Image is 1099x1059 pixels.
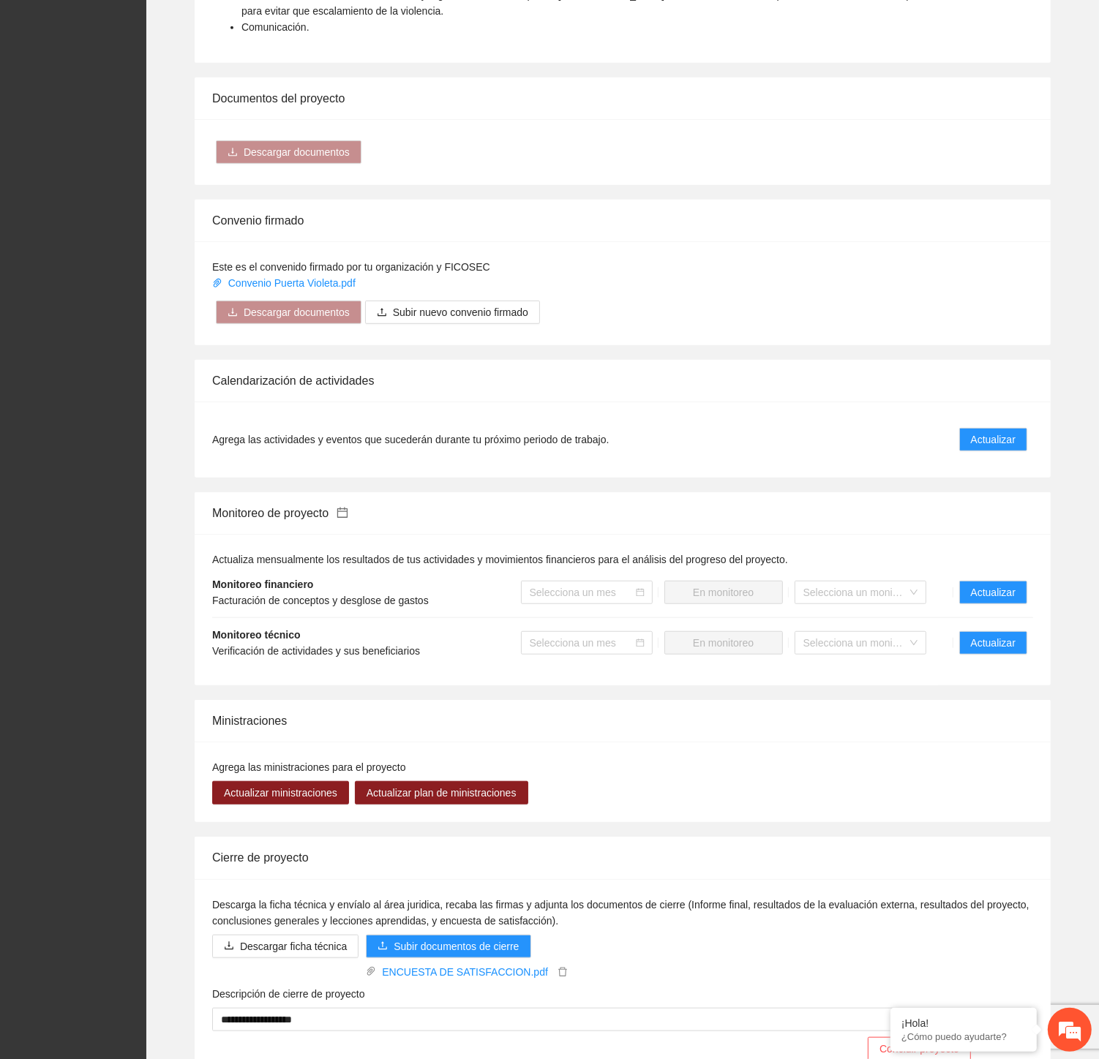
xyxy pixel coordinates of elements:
[377,307,387,319] span: upload
[366,935,530,958] button: uploadSubir documentos de cierre
[365,306,540,318] span: uploadSubir nuevo convenio firmado
[212,278,222,288] span: paper-clip
[329,507,348,519] a: calendar
[959,631,1027,655] button: Actualizar
[212,277,359,289] a: Convenio Puerta Violeta.pdf
[216,301,361,324] button: downloadDescargar documentos
[212,986,365,1002] label: Descripción de cierre de proyecto
[394,938,519,954] span: Subir documentos de cierre
[212,941,359,952] a: downloadDescargar ficha técnica
[366,966,376,976] span: paper-clip
[365,301,540,324] button: uploadSubir nuevo convenio firmado
[636,638,645,647] span: calendar
[212,579,313,590] strong: Monitoreo financiero
[85,195,202,343] span: Estamos en línea.
[337,507,348,519] span: calendar
[224,941,234,952] span: download
[240,938,347,954] span: Descargar ficha técnica
[554,964,571,980] button: delete
[228,147,238,159] span: download
[216,140,361,164] button: downloadDescargar documentos
[971,584,1016,600] span: Actualizar
[376,964,554,980] a: ENCUESTA DE SATISFACCION.pdf
[212,360,1033,402] div: Calendarización de actividades
[241,21,310,33] span: Comunicación.
[212,645,420,657] span: Verificación de actividades y sus beneficiarios
[224,785,337,801] span: Actualizar ministraciones
[378,941,388,952] span: upload
[244,144,350,160] span: Descargar documentos
[212,595,429,606] span: Facturación de conceptos y desglose de gastos
[212,781,349,804] button: Actualizar ministraciones
[212,554,788,565] span: Actualiza mensualmente los resultados de tus actividades y movimientos financieros para el anális...
[76,75,246,94] div: Chatee con nosotros ahora
[879,1041,959,1057] span: Concluir proyecto
[901,1031,1026,1042] p: ¿Cómo puedo ayudarte?
[355,787,528,799] a: Actualizar plan de ministraciones
[212,1008,1033,1031] textarea: Descripción de cierre de proyecto
[971,635,1016,651] span: Actualizar
[959,428,1027,451] button: Actualizar
[901,1017,1026,1029] div: ¡Hola!
[367,785,517,801] span: Actualizar plan de ministraciones
[212,837,1033,878] div: Cierre de proyecto
[212,200,1033,241] div: Convenio firmado
[212,261,490,273] span: Este es el convenido firmado por tu organización y FICOSEC
[355,781,528,804] button: Actualizar plan de ministraciones
[212,935,359,958] button: downloadDescargar ficha técnica
[555,967,571,977] span: delete
[959,581,1027,604] button: Actualizar
[212,700,1033,742] div: Ministraciones
[212,78,1033,119] div: Documentos del proyecto
[212,492,1033,534] div: Monitoreo de proyecto
[7,399,279,451] textarea: Escriba su mensaje y pulse “Intro”
[212,761,406,773] span: Agrega las ministraciones para el proyecto
[212,629,301,641] strong: Monitoreo técnico
[212,899,1029,927] span: Descarga la ficha técnica y envíalo al área juridica, recaba las firmas y adjunta los documentos ...
[971,431,1016,448] span: Actualizar
[636,588,645,597] span: calendar
[228,307,238,319] span: download
[212,431,609,448] span: Agrega las actividades y eventos que sucederán durante tu próximo periodo de trabajo.
[212,787,349,799] a: Actualizar ministraciones
[240,7,275,42] div: Minimizar ventana de chat en vivo
[366,941,530,952] span: uploadSubir documentos de cierre
[244,304,350,320] span: Descargar documentos
[393,304,528,320] span: Subir nuevo convenio firmado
